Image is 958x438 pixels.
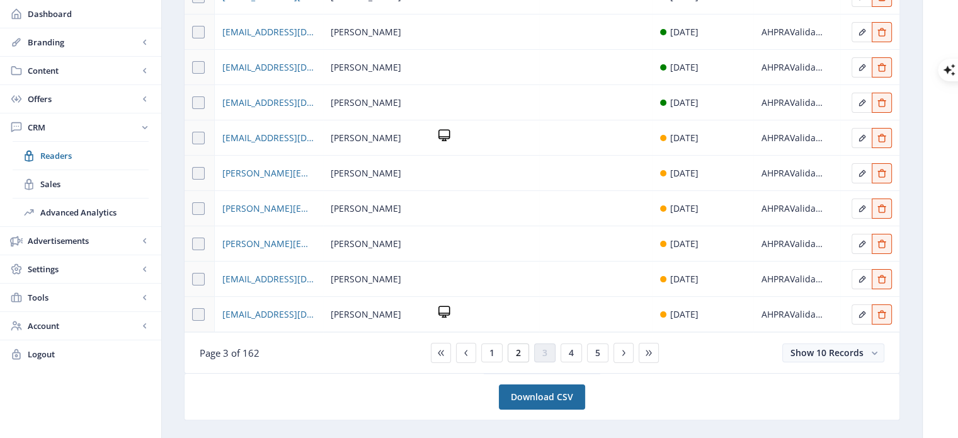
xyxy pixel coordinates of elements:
button: 1 [481,343,503,362]
a: Edit page [872,272,892,284]
span: 5 [595,348,600,358]
div: AHPRAValidated: 1 [761,60,824,75]
a: Edit page [872,130,892,142]
div: [DATE] [670,25,699,40]
div: AHPRAValidated: 0 [761,25,824,40]
a: Edit page [872,307,892,319]
a: Edit page [852,166,872,178]
span: [PERSON_NAME] [331,307,401,322]
a: Edit page [852,25,872,37]
span: Readers [40,149,149,162]
button: 5 [587,343,608,362]
button: 3 [534,343,556,362]
a: [EMAIL_ADDRESS][DOMAIN_NAME] [222,130,315,146]
button: 2 [508,343,529,362]
a: [EMAIL_ADDRESS][DOMAIN_NAME] [222,60,315,75]
a: Sales [13,170,149,198]
span: Dashboard [28,8,151,20]
span: Tools [28,291,139,304]
div: [DATE] [670,166,699,181]
a: Edit page [852,95,872,107]
a: [PERSON_NAME][EMAIL_ADDRESS][PERSON_NAME][DOMAIN_NAME] [222,236,315,251]
span: Content [28,64,139,77]
span: [PERSON_NAME] [331,236,401,251]
a: Download CSV [499,384,585,410]
div: AHPRAValidated: 0 [761,236,824,251]
a: [EMAIL_ADDRESS][DOMAIN_NAME] [222,95,315,110]
div: [DATE] [670,60,699,75]
span: [PERSON_NAME] [331,130,401,146]
a: [EMAIL_ADDRESS][DOMAIN_NAME] [222,307,315,322]
div: [DATE] [670,236,699,251]
span: Offers [28,93,139,105]
a: Edit page [872,60,892,72]
span: 3 [542,348,547,358]
a: Edit page [852,272,872,284]
a: Edit page [852,130,872,142]
span: Show 10 Records [790,347,864,359]
div: AHPRAValidated: 1 [761,95,824,110]
span: [PERSON_NAME] [331,25,401,40]
span: Sales [40,178,149,190]
div: [DATE] [670,95,699,110]
span: 1 [489,348,494,358]
span: Branding [28,36,139,49]
a: Edit page [852,201,872,213]
a: Edit page [872,95,892,107]
span: Logout [28,348,151,360]
a: Edit page [852,307,872,319]
span: 2 [516,348,521,358]
a: Edit page [872,25,892,37]
a: [EMAIL_ADDRESS][DOMAIN_NAME] [222,25,315,40]
span: [PERSON_NAME] [331,272,401,287]
span: Page 3 of 162 [200,347,259,359]
span: [PERSON_NAME] [331,201,401,216]
span: CRM [28,121,139,134]
a: Edit page [872,166,892,178]
a: Edit page [872,236,892,248]
span: [PERSON_NAME] [331,166,401,181]
span: Settings [28,263,139,275]
a: Readers [13,142,149,170]
a: [EMAIL_ADDRESS][DOMAIN_NAME] [222,272,315,287]
div: [DATE] [670,272,699,287]
div: AHPRAValidated: 0 [761,201,824,216]
span: Advanced Analytics [40,206,149,219]
div: AHPRAValidated: 1 [761,272,824,287]
button: Show 10 Records [782,343,884,362]
a: Edit page [852,236,872,248]
div: AHPRAValidated: 0 [761,166,824,181]
div: [DATE] [670,307,699,322]
span: Account [28,320,139,332]
button: 4 [561,343,582,362]
span: Advertisements [28,234,139,247]
a: Edit page [852,60,872,72]
span: 4 [569,348,574,358]
div: [DATE] [670,130,699,146]
a: [PERSON_NAME][EMAIL_ADDRESS][PERSON_NAME][DOMAIN_NAME] [222,166,315,181]
a: [PERSON_NAME][EMAIL_ADDRESS][DOMAIN_NAME] [222,201,315,216]
span: [PERSON_NAME] [331,60,401,75]
span: [PERSON_NAME] [331,95,401,110]
div: AHPRAValidated: 0 [761,307,824,322]
div: [DATE] [670,201,699,216]
a: Advanced Analytics [13,199,149,226]
a: Edit page [872,201,892,213]
div: AHPRAValidated: 1 [761,130,824,146]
